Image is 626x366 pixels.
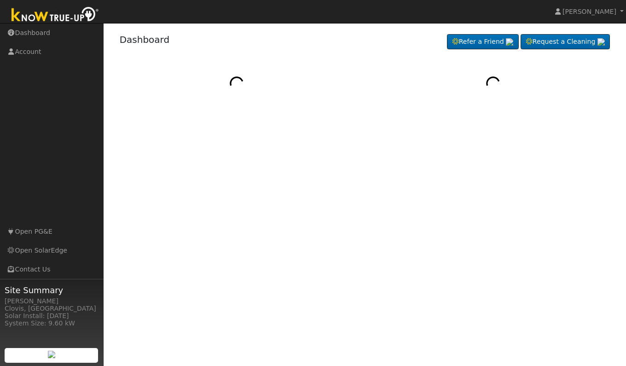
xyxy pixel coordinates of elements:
[5,304,99,313] div: Clovis, [GEOGRAPHIC_DATA]
[48,351,55,358] img: retrieve
[5,319,99,328] div: System Size: 9.60 kW
[7,5,104,26] img: Know True-Up
[447,34,519,50] a: Refer a Friend
[5,311,99,321] div: Solar Install: [DATE]
[597,38,605,46] img: retrieve
[562,8,616,15] span: [PERSON_NAME]
[5,284,99,296] span: Site Summary
[521,34,610,50] a: Request a Cleaning
[506,38,513,46] img: retrieve
[120,34,170,45] a: Dashboard
[5,296,99,306] div: [PERSON_NAME]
